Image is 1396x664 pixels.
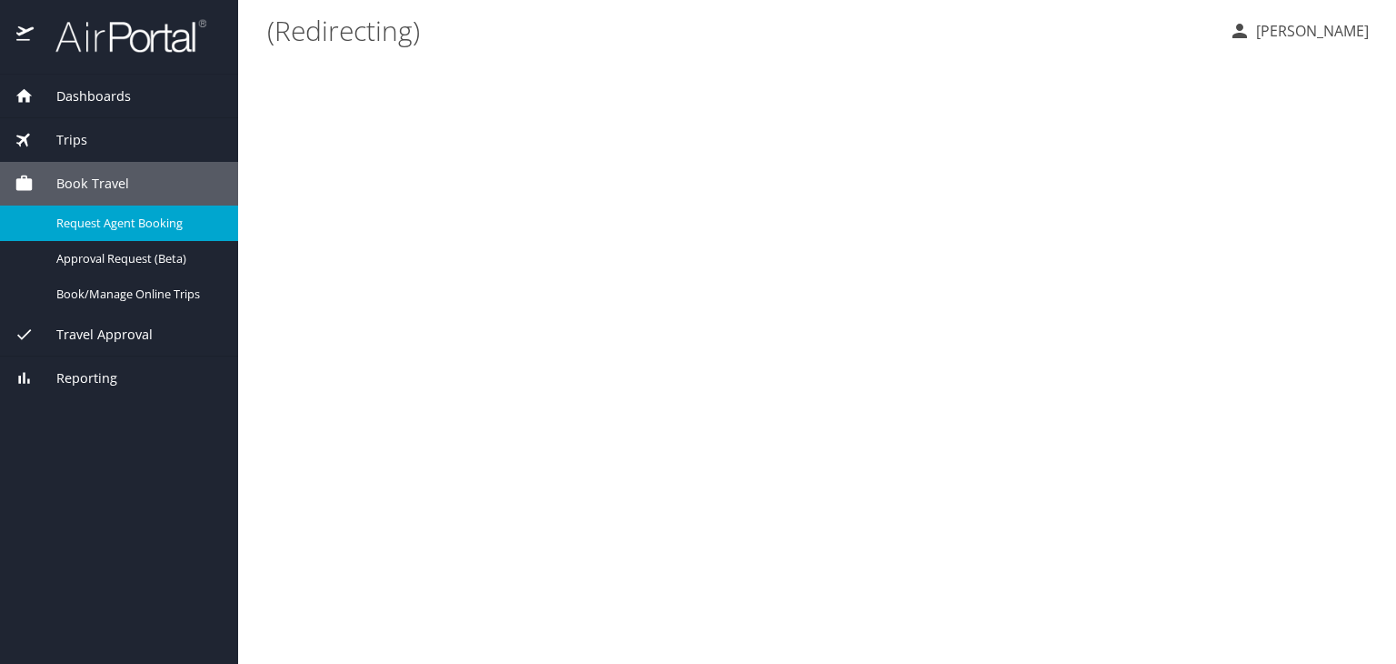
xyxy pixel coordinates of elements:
span: Book Travel [34,174,129,194]
img: icon-airportal.png [16,18,35,54]
span: Reporting [34,368,117,388]
span: Approval Request (Beta) [56,250,216,267]
span: Request Agent Booking [56,215,216,232]
img: airportal-logo.png [35,18,206,54]
span: Book/Manage Online Trips [56,286,216,303]
h1: (Redirecting) [267,2,1214,58]
span: Travel Approval [34,325,153,345]
button: [PERSON_NAME] [1221,15,1376,47]
span: Trips [34,130,87,150]
p: [PERSON_NAME] [1251,20,1369,42]
span: Dashboards [34,86,131,106]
